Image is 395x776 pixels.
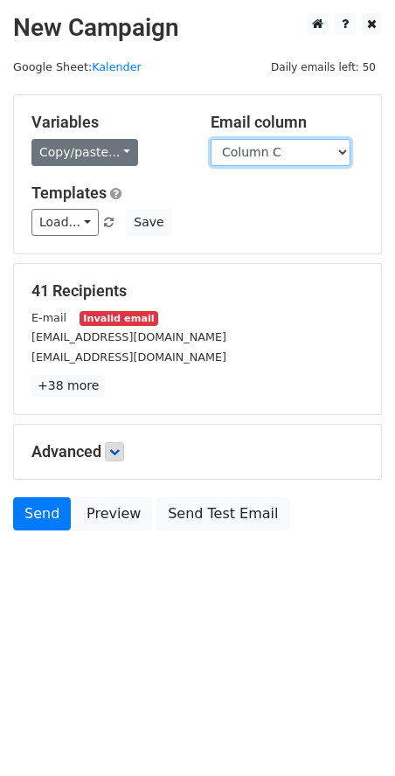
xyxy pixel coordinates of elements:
small: E-mail [31,311,66,324]
a: Daily emails left: 50 [265,60,382,73]
h5: Variables [31,113,184,132]
div: Chat-widget [308,692,395,776]
a: Send [13,497,71,530]
a: Load... [31,209,99,236]
h5: Email column [211,113,364,132]
a: Templates [31,184,107,202]
small: [EMAIL_ADDRESS][DOMAIN_NAME] [31,350,226,364]
h5: 41 Recipients [31,281,364,301]
a: Kalender [92,60,142,73]
small: Google Sheet: [13,60,142,73]
span: Daily emails left: 50 [265,58,382,77]
iframe: Chat Widget [308,692,395,776]
small: [EMAIL_ADDRESS][DOMAIN_NAME] [31,330,226,343]
a: Send Test Email [156,497,289,530]
a: +38 more [31,375,105,397]
h2: New Campaign [13,13,382,43]
h5: Advanced [31,442,364,461]
button: Save [126,209,171,236]
small: Invalid email [80,311,158,326]
a: Preview [75,497,152,530]
a: Copy/paste... [31,139,138,166]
